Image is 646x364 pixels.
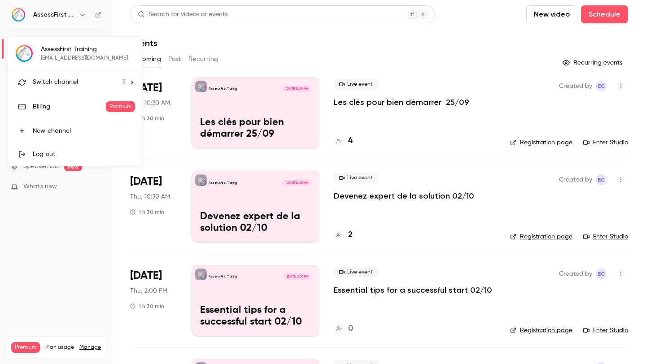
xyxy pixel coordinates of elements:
div: Log out [33,150,135,159]
div: Billing [33,102,106,111]
span: Premium [106,101,135,112]
span: 3 [122,78,125,87]
span: Switch channel [33,78,78,87]
div: New channel [33,126,135,135]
